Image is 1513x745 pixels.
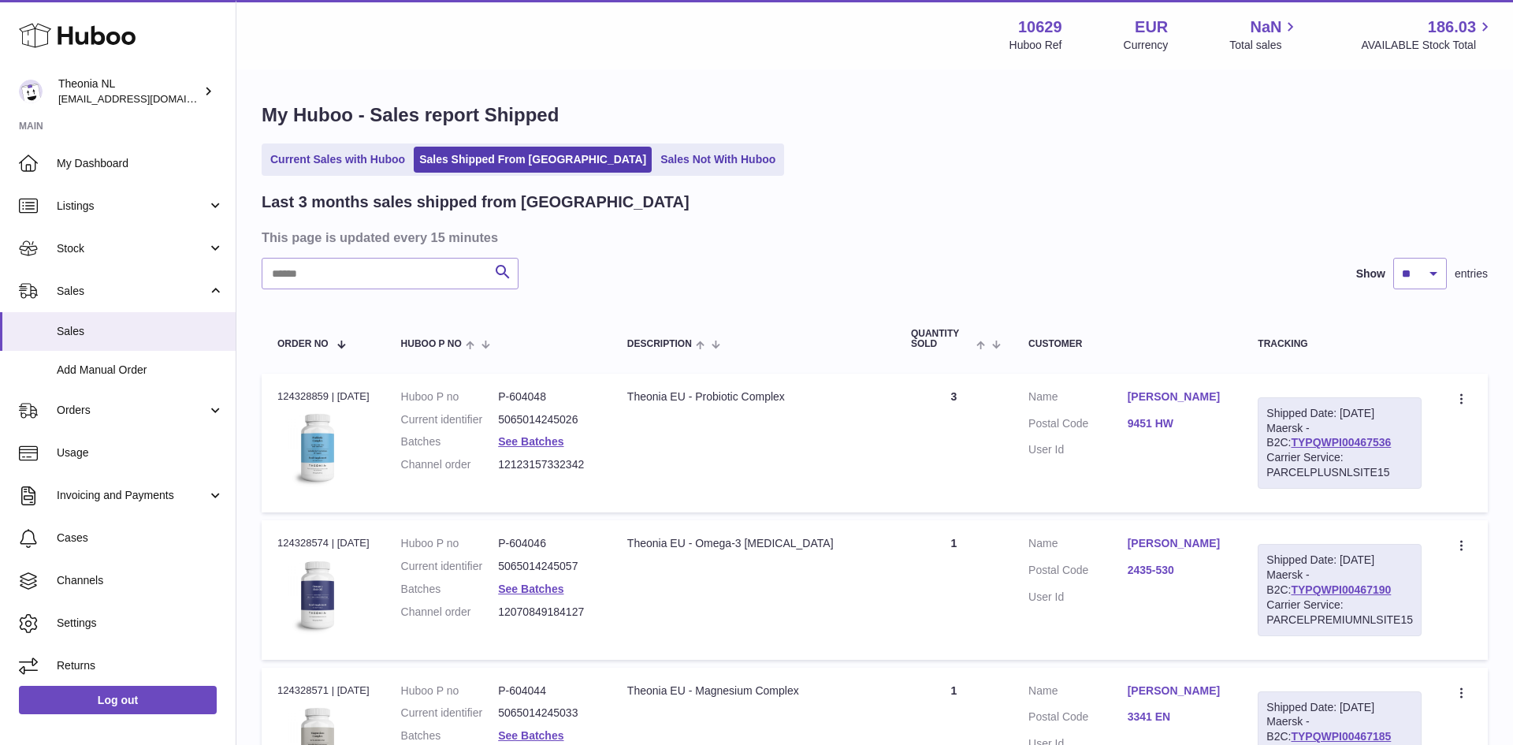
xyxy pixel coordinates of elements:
dt: Batches [401,728,499,743]
div: 124328574 | [DATE] [277,536,370,550]
h3: This page is updated every 15 minutes [262,229,1484,246]
div: Theonia EU - Magnesium Complex [627,684,879,698]
dt: Name [1028,389,1128,408]
a: 186.03 AVAILABLE Stock Total [1361,17,1494,53]
h2: Last 3 months sales shipped from [GEOGRAPHIC_DATA] [262,192,690,213]
strong: 10629 [1018,17,1062,38]
dd: 5065014245026 [498,412,596,427]
img: info@wholesomegoods.eu [19,80,43,103]
span: Settings [57,616,224,631]
img: 106291725893086.jpg [277,556,356,635]
span: NaN [1250,17,1281,38]
div: 124328571 | [DATE] [277,684,370,698]
span: Returns [57,658,224,673]
dt: Name [1028,684,1128,702]
dt: User Id [1028,590,1128,605]
dd: 12070849184127 [498,605,596,620]
div: Huboo Ref [1009,38,1062,53]
a: Current Sales with Huboo [265,147,411,173]
div: Shipped Date: [DATE] [1266,406,1413,421]
span: Usage [57,445,224,460]
a: 2435-530 [1128,563,1227,578]
span: AVAILABLE Stock Total [1361,38,1494,53]
a: TYPQWPI00467190 [1291,583,1391,596]
dt: Channel order [401,457,499,472]
span: Channels [57,573,224,588]
dt: Channel order [401,605,499,620]
a: 9451 HW [1128,416,1227,431]
span: Stock [57,241,207,256]
dt: User Id [1028,442,1128,457]
div: Theonia EU - Probiotic Complex [627,389,879,404]
div: Shipped Date: [DATE] [1266,700,1413,715]
a: Log out [19,686,217,714]
div: 124328859 | [DATE] [277,389,370,404]
span: [EMAIL_ADDRESS][DOMAIN_NAME] [58,92,232,105]
dt: Postal Code [1028,710,1128,728]
dd: P-604046 [498,536,596,551]
span: Orders [57,403,207,418]
a: NaN Total sales [1229,17,1299,53]
dd: 5065014245033 [498,706,596,721]
span: 186.03 [1428,17,1476,38]
a: [PERSON_NAME] [1128,684,1227,698]
a: See Batches [498,583,563,595]
dt: Current identifier [401,412,499,427]
dt: Name [1028,536,1128,555]
a: Sales Not With Huboo [655,147,781,173]
dd: P-604048 [498,389,596,404]
a: Sales Shipped From [GEOGRAPHIC_DATA] [414,147,652,173]
span: My Dashboard [57,156,224,171]
span: Total sales [1229,38,1299,53]
span: entries [1455,266,1488,281]
a: See Batches [498,729,563,742]
td: 1 [895,520,1013,659]
a: TYPQWPI00467185 [1291,730,1391,743]
div: Theonia EU - Omega-3 [MEDICAL_DATA] [627,536,879,551]
dt: Huboo P no [401,684,499,698]
div: Tracking [1258,339,1422,349]
dt: Current identifier [401,559,499,574]
span: Add Manual Order [57,363,224,378]
a: See Batches [498,435,563,448]
a: TYPQWPI00467536 [1291,436,1391,449]
img: 106291725893057.jpg [277,408,356,487]
span: Cases [57,531,224,546]
div: Currency [1124,38,1169,53]
span: Huboo P no [401,339,462,349]
a: 3341 EN [1128,710,1227,725]
strong: EUR [1135,17,1168,38]
div: Carrier Service: PARCELPLUSNLSITE15 [1266,450,1413,480]
td: 3 [895,374,1013,512]
div: Theonia NL [58,76,200,106]
dt: Current identifier [401,706,499,721]
a: [PERSON_NAME] [1128,389,1227,404]
span: Sales [57,324,224,339]
div: Maersk - B2C: [1258,397,1422,489]
span: Description [627,339,692,349]
dt: Huboo P no [401,389,499,404]
span: Sales [57,284,207,299]
div: Customer [1028,339,1226,349]
div: Carrier Service: PARCELPREMIUMNLSITE15 [1266,598,1413,628]
span: Listings [57,199,207,214]
a: [PERSON_NAME] [1128,536,1227,551]
span: Order No [277,339,329,349]
span: Quantity Sold [911,329,972,349]
span: Invoicing and Payments [57,488,207,503]
dt: Huboo P no [401,536,499,551]
h1: My Huboo - Sales report Shipped [262,102,1488,128]
dt: Batches [401,582,499,597]
dt: Batches [401,434,499,449]
dd: P-604044 [498,684,596,698]
label: Show [1356,266,1385,281]
div: Shipped Date: [DATE] [1266,553,1413,568]
dt: Postal Code [1028,416,1128,435]
div: Maersk - B2C: [1258,544,1422,635]
dt: Postal Code [1028,563,1128,582]
dd: 5065014245057 [498,559,596,574]
dd: 12123157332342 [498,457,596,472]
